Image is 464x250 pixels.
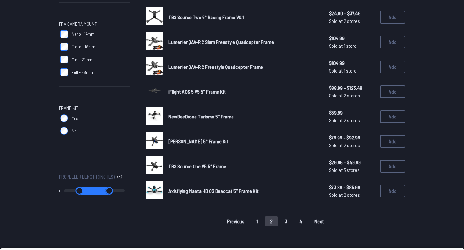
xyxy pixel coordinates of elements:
[168,113,234,119] span: NewBeeDrone Turismo 5'' Frame
[146,82,163,100] img: image
[72,115,78,121] span: Yes
[168,64,263,70] span: Lumenier QAV-R 2 Freestyle Quadcopter Frame
[168,38,319,46] a: Lumenier QAV-R 2 Slam Freestyle Quadcopter Frame
[127,188,130,193] output: 15
[380,110,405,123] button: Add
[380,160,405,173] button: Add
[329,109,375,117] span: $59.99
[329,183,375,191] span: $73.89 - $85.99
[59,188,61,193] output: 0
[146,156,163,176] a: image
[329,134,375,141] span: $79.99 - $92.99
[72,31,95,37] span: Nano - 14mm
[60,127,68,135] input: No
[59,173,115,181] span: Propeller Length (Inches)
[329,141,375,149] span: Sold at 2 stores
[294,216,308,226] button: 4
[222,216,250,226] button: Previous
[146,32,163,52] a: image
[168,163,226,169] span: TBS Source One V5 5" Frame
[380,185,405,197] button: Add
[168,162,319,170] a: TBS Source One V5 5" Frame
[168,113,319,120] a: NewBeeDrone Turismo 5'' Frame
[72,44,95,50] span: Micro - 19mm
[329,17,375,25] span: Sold at 2 stores
[168,88,319,96] a: iFlight AOS 5 V5 5" Frame Kit
[329,191,375,199] span: Sold at 2 stores
[146,7,163,25] img: image
[146,181,163,199] img: image
[60,30,68,38] input: Nano - 14mm
[59,104,78,112] span: Frame Kit
[60,114,68,122] input: Yes
[329,84,375,92] span: $88.99 - $123.49
[309,216,329,226] button: Next
[329,117,375,124] span: Sold at 2 stores
[329,166,375,174] span: Sold at 3 stores
[168,138,228,144] span: [PERSON_NAME] 5" Frame Kit
[168,63,319,71] a: Lumenier QAV-R 2 Freestyle Quadcopter Frame
[329,10,375,17] span: $24.90 - $37.49
[329,59,375,67] span: $104.99
[146,107,163,126] a: image
[329,92,375,99] span: Sold at 2 stores
[329,159,375,166] span: $29.95 - $49.99
[380,61,405,73] button: Add
[380,135,405,148] button: Add
[380,11,405,24] button: Add
[265,216,278,226] button: 2
[380,85,405,98] button: Add
[59,20,97,28] span: FPV Camera Mount
[146,132,163,151] a: image
[279,216,293,226] button: 3
[60,68,68,76] input: Full - 28mm
[168,89,226,95] span: iFlight AOS 5 V5 5" Frame Kit
[60,56,68,63] input: Mini - 21mm
[146,107,163,125] img: image
[146,82,163,102] a: image
[314,219,324,224] span: Next
[146,181,163,201] a: image
[168,188,259,194] span: Axisflying Manta HD O3 Deadcat 5" Frame Kit
[168,13,319,21] a: TBS Source Two 5" Racing Frame V0.1
[146,32,163,50] img: image
[60,43,68,51] input: Micro - 19mm
[329,34,375,42] span: $104.99
[329,67,375,75] span: Sold at 1 store
[168,14,244,20] span: TBS Source Two 5" Racing Frame V0.1
[329,42,375,50] span: Sold at 1 store
[146,57,163,75] img: image
[72,69,93,75] span: Full - 28mm
[251,216,263,226] button: 1
[146,132,163,149] img: image
[168,138,319,145] a: [PERSON_NAME] 5" Frame Kit
[168,39,274,45] span: Lumenier QAV-R 2 Slam Freestyle Quadcopter Frame
[168,187,319,195] a: Axisflying Manta HD O3 Deadcat 5" Frame Kit
[146,57,163,77] a: image
[146,156,163,174] img: image
[227,219,244,224] span: Previous
[72,128,76,134] span: No
[72,56,92,63] span: Mini - 21mm
[146,7,163,27] a: image
[380,36,405,48] button: Add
